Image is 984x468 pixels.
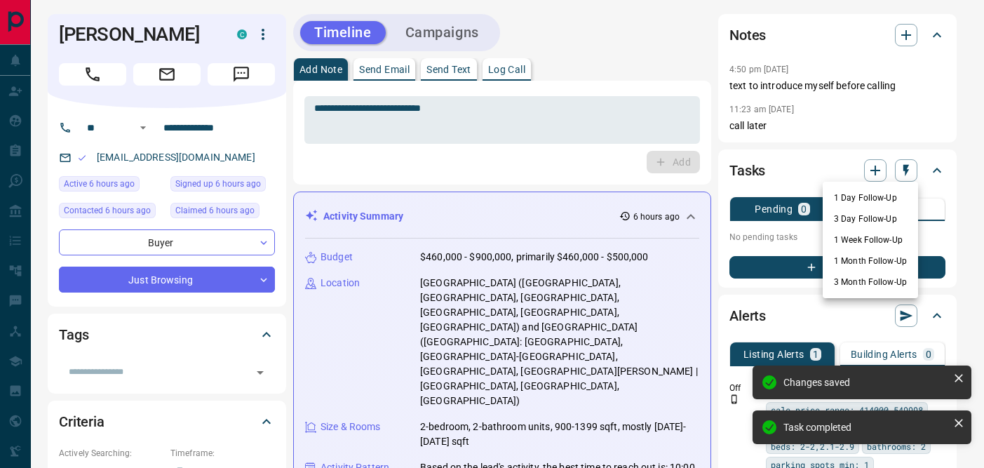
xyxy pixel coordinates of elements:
[823,250,918,272] li: 1 Month Follow-Up
[823,187,918,208] li: 1 Day Follow-Up
[823,272,918,293] li: 3 Month Follow-Up
[823,208,918,229] li: 3 Day Follow-Up
[823,229,918,250] li: 1 Week Follow-Up
[783,377,948,388] div: Changes saved
[783,422,948,433] div: Task completed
